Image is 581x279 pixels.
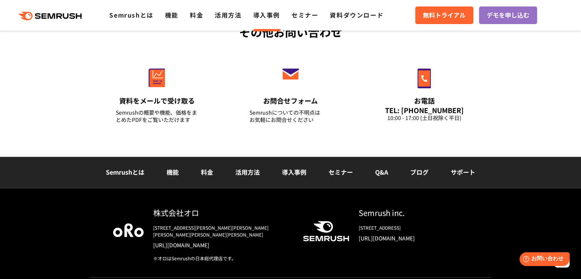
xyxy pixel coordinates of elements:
div: 資料をメールで受け取る [116,96,198,105]
div: 10:00 - 17:00 (土日祝除く平日) [383,114,466,122]
span: デモを申し込む [487,10,529,20]
div: Semrushについての不明点は お気軽にお問合せください [249,109,332,123]
div: お電話 [383,96,466,105]
div: 株式会社オロ [153,207,291,218]
div: Semrush inc. [359,207,468,218]
img: oro company [113,223,144,237]
a: 資料をメールで受け取る Semrushの概要や機能、価格をまとめたPDFをご覧いただけます [100,52,214,133]
a: セミナー [329,167,353,177]
a: [URL][DOMAIN_NAME] [359,234,468,242]
a: サポート [451,167,475,177]
a: 機能 [165,10,178,19]
a: お問合せフォーム Semrushについての不明点はお気軽にお問合せください [233,52,348,133]
div: ※オロはSemrushの日本総代理店です。 [153,255,291,262]
div: お問合せフォーム [249,96,332,105]
a: 料金 [201,167,213,177]
div: その他お問い合わせ [90,23,491,41]
a: ブログ [410,167,429,177]
a: 資料ダウンロード [330,10,384,19]
a: 機能 [167,167,179,177]
a: デモを申し込む [479,6,537,24]
a: Q&A [375,167,388,177]
div: Semrushの概要や機能、価格をまとめたPDFをご覧いただけます [116,109,198,123]
a: セミナー [291,10,318,19]
a: [URL][DOMAIN_NAME] [153,241,291,249]
a: Semrushとは [109,10,153,19]
a: 導入事例 [253,10,280,19]
span: 無料トライアル [423,10,466,20]
a: Semrushとは [106,167,144,177]
iframe: Help widget launcher [513,249,573,271]
div: [STREET_ADDRESS] [359,224,468,231]
a: 料金 [190,10,203,19]
div: [STREET_ADDRESS][PERSON_NAME][PERSON_NAME][PERSON_NAME][PERSON_NAME][PERSON_NAME] [153,224,291,238]
a: 導入事例 [282,167,306,177]
div: TEL: [PHONE_NUMBER] [383,106,466,114]
a: 活用方法 [235,167,260,177]
a: 活用方法 [215,10,241,19]
a: 無料トライアル [415,6,473,24]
